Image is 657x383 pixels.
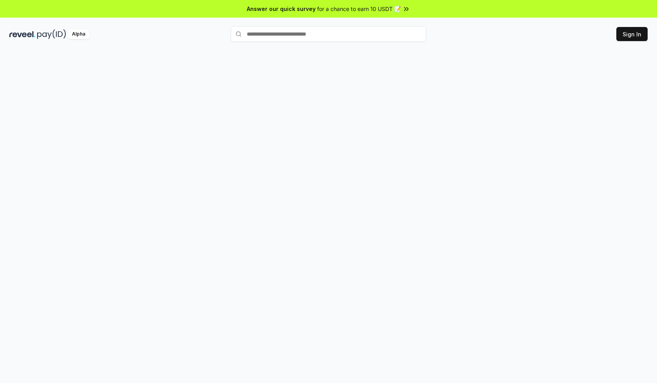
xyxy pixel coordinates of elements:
[616,27,648,41] button: Sign In
[247,5,316,13] span: Answer our quick survey
[37,29,66,39] img: pay_id
[68,29,90,39] div: Alpha
[317,5,401,13] span: for a chance to earn 10 USDT 📝
[9,29,36,39] img: reveel_dark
